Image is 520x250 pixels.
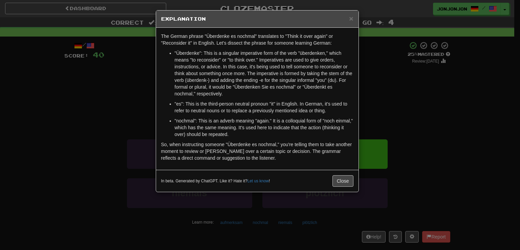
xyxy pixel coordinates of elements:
[161,16,353,22] h5: Explanation
[161,33,353,46] p: The German phrase "Überdenke es nochmal" translates to "Think it over again" or "Reconsider it" i...
[349,15,353,22] button: Close
[175,117,353,138] p: "nochmal": This is an adverb meaning "again." It is a colloquial form of "noch einmal," which has...
[175,100,353,114] p: "es": This is the third-person neutral pronoun "it" in English. In German, it's used to refer to ...
[161,141,353,161] p: So, when instructing someone "Überdenke es nochmal," you're telling them to take another moment t...
[247,179,269,183] a: Let us know
[349,15,353,22] span: ×
[332,175,353,187] button: Close
[161,178,270,184] small: In beta. Generated by ChatGPT. Like it? Hate it? !
[175,50,353,97] p: "Überdenke": This is a singular imperative form of the verb "überdenken," which means "to reconsi...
